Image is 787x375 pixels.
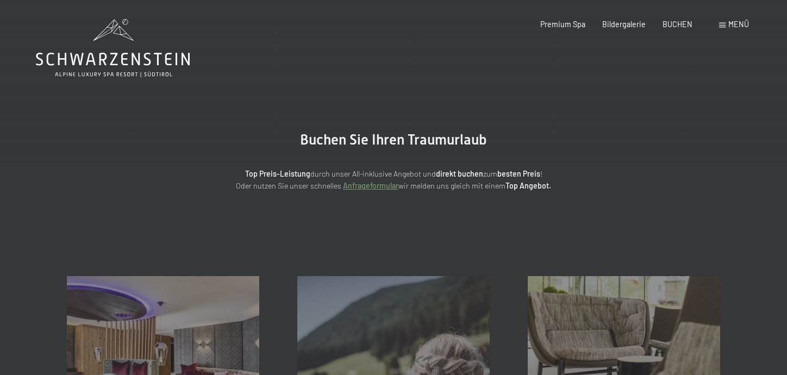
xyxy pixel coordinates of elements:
[343,181,398,190] a: Anfrageformular
[540,20,585,29] a: Premium Spa
[154,168,633,192] p: durch unser All-inklusive Angebot und zum ! Oder nutzen Sie unser schnelles wir melden uns gleich...
[497,169,540,178] strong: besten Preis
[728,20,749,29] span: Menü
[245,169,310,178] strong: Top Preis-Leistung
[663,20,692,29] a: BUCHEN
[602,20,646,29] a: Bildergalerie
[505,181,551,190] strong: Top Angebot.
[436,169,483,178] strong: direkt buchen
[300,132,487,148] span: Buchen Sie Ihren Traumurlaub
